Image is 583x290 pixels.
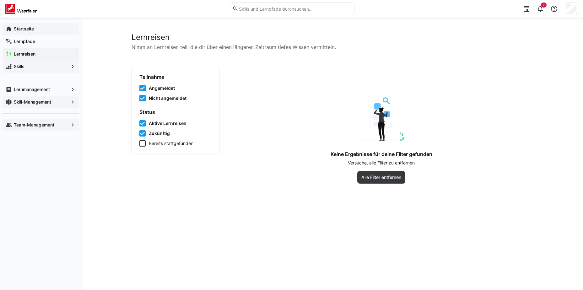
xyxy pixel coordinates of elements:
span: 2 [543,3,545,7]
p: Nimm an Lernreisen teil, die dir über einen längeren Zeitraum tiefes Wissen vermitteln. [132,43,533,51]
input: Skills und Lernpfade durchsuchen… [238,6,351,12]
p: Versuche, alle Filter zu entfernen [348,160,415,166]
h4: Status [139,109,212,115]
span: Angemeldet [149,85,175,91]
span: Aktive Lernreisen [149,120,186,126]
h4: Keine Ergebnisse für deine Filter gefunden [331,151,432,157]
span: Alle Filter entfernen [360,174,402,180]
span: Nicht angemeldet [149,95,186,101]
button: Alle Filter entfernen [357,171,405,184]
h2: Lernreisen [132,33,533,42]
h4: Teilnahme [139,74,212,80]
span: Bereits stattgefunden [149,140,193,147]
span: Zukünftig [149,130,170,137]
